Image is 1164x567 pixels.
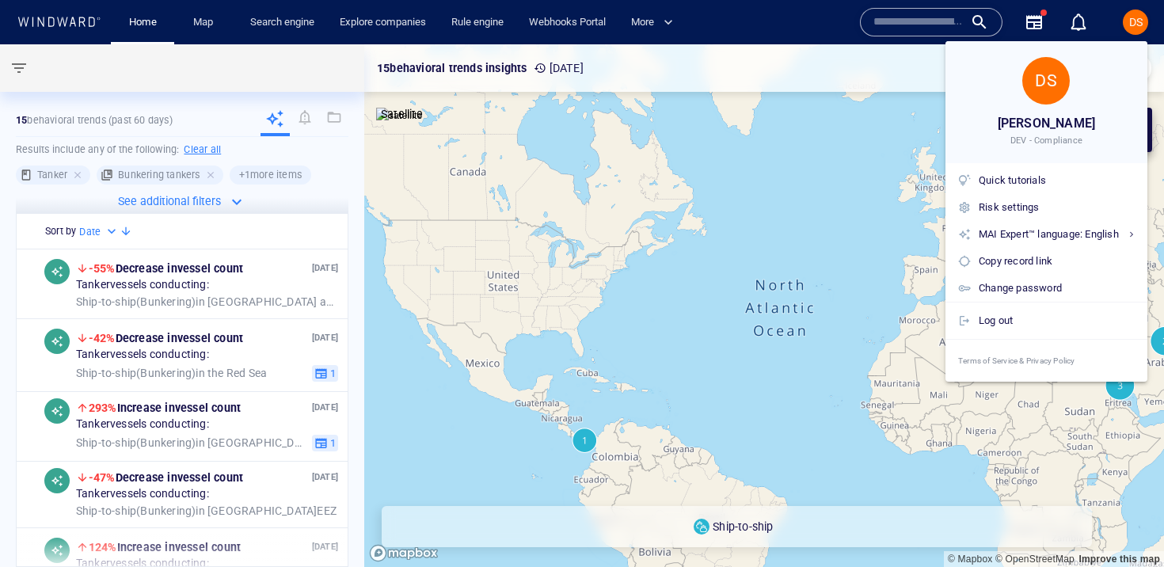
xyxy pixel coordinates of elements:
[998,112,1096,135] span: [PERSON_NAME]
[979,226,1135,243] div: MAI Expert™ language: English
[979,199,1135,216] div: Risk settings
[979,312,1135,329] div: Log out
[1097,496,1152,555] iframe: Chat
[1035,70,1058,90] span: DS
[979,172,1135,189] div: Quick tutorials
[979,253,1135,270] div: Copy record link
[945,340,1147,382] a: Terms of Service & Privacy Policy
[1010,135,1082,147] span: DEV - Compliance
[979,280,1135,297] div: Change password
